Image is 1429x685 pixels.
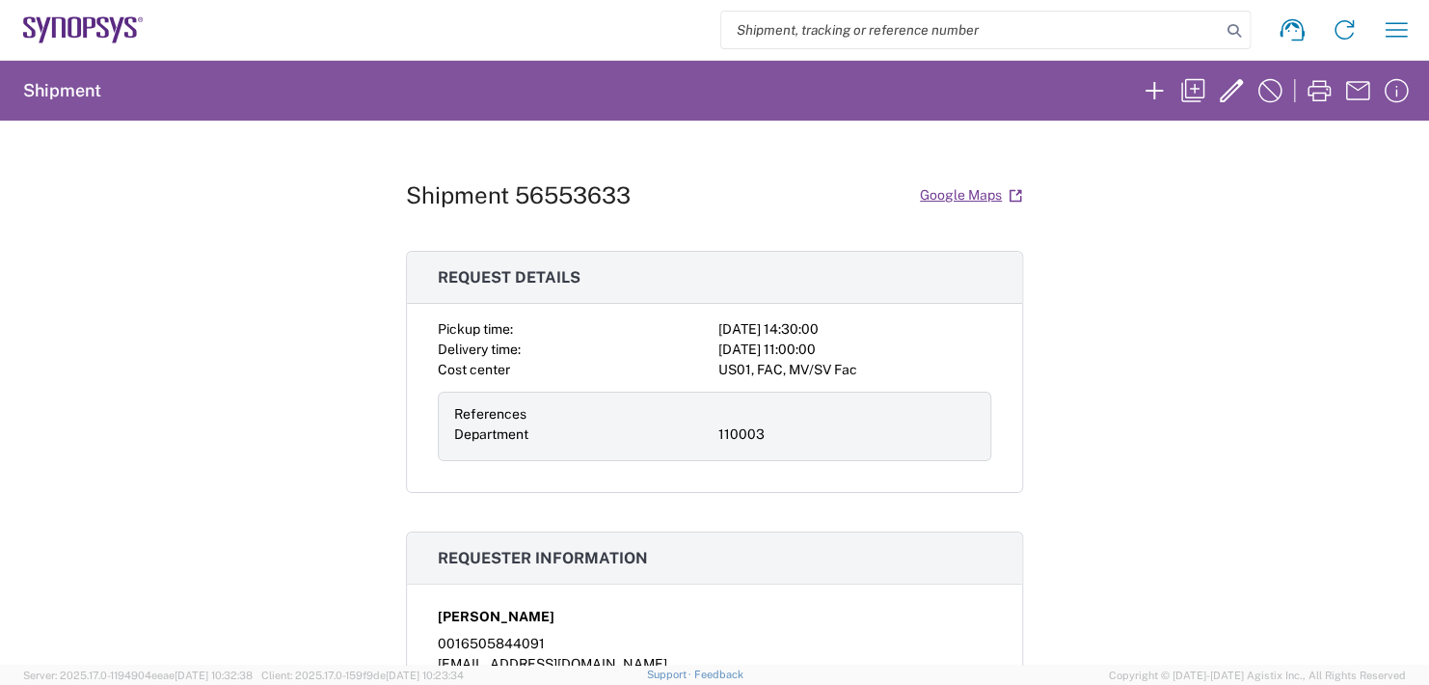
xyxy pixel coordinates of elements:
div: [DATE] 11:00:00 [718,340,991,360]
span: [DATE] 10:23:34 [386,670,464,681]
span: Copyright © [DATE]-[DATE] Agistix Inc., All Rights Reserved [1109,667,1406,684]
h2: Shipment [23,79,101,102]
span: References [454,406,526,422]
div: 110003 [718,425,975,445]
span: Request details [438,268,580,287]
a: Google Maps [919,178,1023,212]
input: Shipment, tracking or reference number [721,12,1221,48]
div: Department [454,425,711,445]
div: 0016505844091 [438,634,991,654]
h1: Shipment 56553633 [406,181,631,209]
span: Cost center [438,362,510,377]
span: Requester information [438,549,648,567]
div: [DATE] 14:30:00 [718,319,991,340]
span: Client: 2025.17.0-159f9de [261,670,464,681]
div: US01, FAC, MV/SV Fac [718,360,991,380]
div: [EMAIL_ADDRESS][DOMAIN_NAME] [438,654,991,674]
a: Feedback [694,669,743,680]
span: [PERSON_NAME] [438,607,554,627]
span: Server: 2025.17.0-1194904eeae [23,670,253,681]
span: [DATE] 10:32:38 [175,670,253,681]
span: Delivery time: [438,342,521,357]
span: Pickup time: [438,321,513,337]
a: Support [646,669,694,680]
